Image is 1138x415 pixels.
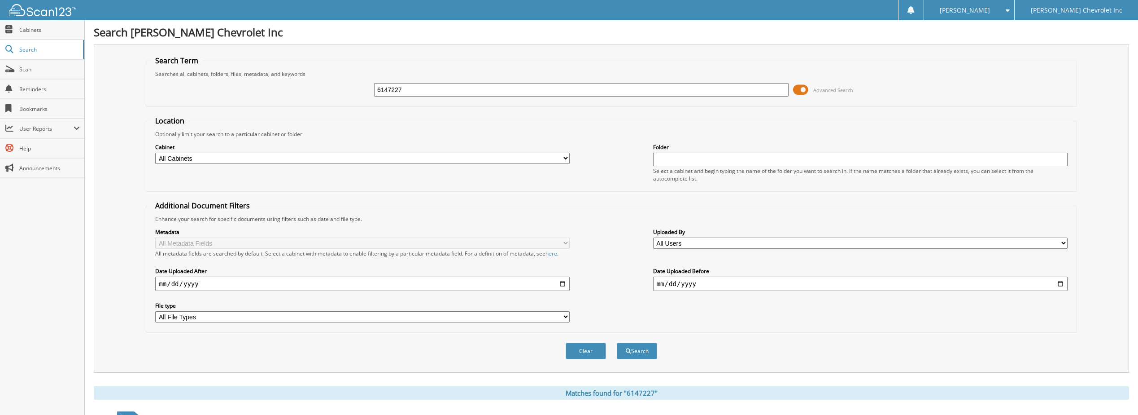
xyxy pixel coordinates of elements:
[155,228,570,236] label: Metadata
[155,250,570,257] div: All metadata fields are searched by default. Select a cabinet with metadata to enable filtering b...
[155,267,570,275] label: Date Uploaded After
[617,343,657,359] button: Search
[19,105,80,113] span: Bookmarks
[653,277,1068,291] input: end
[653,228,1068,236] label: Uploaded By
[19,46,78,53] span: Search
[19,164,80,172] span: Announcements
[19,125,74,132] span: User Reports
[151,56,203,66] legend: Search Term
[151,215,1072,223] div: Enhance your search for specific documents using filters such as date and file type.
[94,25,1129,40] h1: Search [PERSON_NAME] Chevrolet Inc
[813,87,853,93] span: Advanced Search
[151,201,254,211] legend: Additional Document Filters
[9,4,76,16] img: scan123-logo-white.svg
[545,250,557,257] a: here
[940,8,990,13] span: [PERSON_NAME]
[19,145,80,152] span: Help
[151,70,1072,78] div: Searches all cabinets, folders, files, metadata, and keywords
[19,26,80,34] span: Cabinets
[19,66,80,73] span: Scan
[94,386,1129,400] div: Matches found for "6147227"
[151,130,1072,138] div: Optionally limit your search to a particular cabinet or folder
[19,85,80,93] span: Reminders
[155,143,570,151] label: Cabinet
[653,167,1068,182] div: Select a cabinet and begin typing the name of the folder you want to search in. If the name match...
[155,302,570,309] label: File type
[1031,8,1122,13] span: [PERSON_NAME] Chevrolet Inc
[653,143,1068,151] label: Folder
[155,277,570,291] input: start
[151,116,189,126] legend: Location
[566,343,606,359] button: Clear
[653,267,1068,275] label: Date Uploaded Before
